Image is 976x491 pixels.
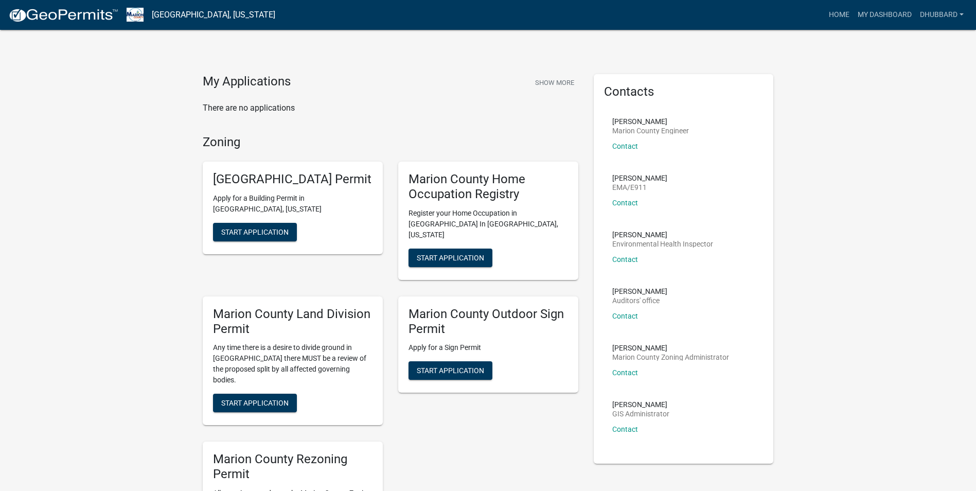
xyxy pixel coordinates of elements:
p: [PERSON_NAME] [612,174,667,182]
a: [GEOGRAPHIC_DATA], [US_STATE] [152,6,275,24]
p: [PERSON_NAME] [612,344,729,352]
a: Home [825,5,854,25]
p: Register your Home Occupation in [GEOGRAPHIC_DATA] In [GEOGRAPHIC_DATA], [US_STATE] [409,208,568,240]
a: Contact [612,255,638,264]
h5: Marion County Land Division Permit [213,307,372,337]
p: Auditors' office [612,297,667,304]
a: My Dashboard [854,5,916,25]
p: GIS Administrator [612,410,669,417]
h4: Zoning [203,135,578,150]
h5: Marion County Home Occupation Registry [409,172,568,202]
p: EMA/E911 [612,184,667,191]
p: Apply for a Building Permit in [GEOGRAPHIC_DATA], [US_STATE] [213,193,372,215]
p: There are no applications [203,102,578,114]
a: dhubbard [916,5,968,25]
p: Apply for a Sign Permit [409,342,568,353]
a: Contact [612,425,638,433]
a: Contact [612,312,638,320]
h5: Marion County Rezoning Permit [213,452,372,482]
img: Marion County, Iowa [127,8,144,22]
a: Contact [612,199,638,207]
p: Marion County Engineer [612,127,689,134]
button: Start Application [409,361,492,380]
a: Contact [612,369,638,377]
p: Any time there is a desire to divide ground in [GEOGRAPHIC_DATA] there MUST be a review of the pr... [213,342,372,385]
span: Start Application [221,228,289,236]
h5: Marion County Outdoor Sign Permit [409,307,568,337]
button: Start Application [213,223,297,241]
a: Contact [612,142,638,150]
h5: Contacts [604,84,764,99]
button: Start Application [213,394,297,412]
p: Environmental Health Inspector [612,240,713,248]
h5: [GEOGRAPHIC_DATA] Permit [213,172,372,187]
p: [PERSON_NAME] [612,118,689,125]
span: Start Application [417,253,484,261]
span: Start Application [417,366,484,375]
button: Show More [531,74,578,91]
p: [PERSON_NAME] [612,401,669,408]
span: Start Application [221,399,289,407]
p: [PERSON_NAME] [612,288,667,295]
p: Marion County Zoning Administrator [612,354,729,361]
p: [PERSON_NAME] [612,231,713,238]
h4: My Applications [203,74,291,90]
button: Start Application [409,249,492,267]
